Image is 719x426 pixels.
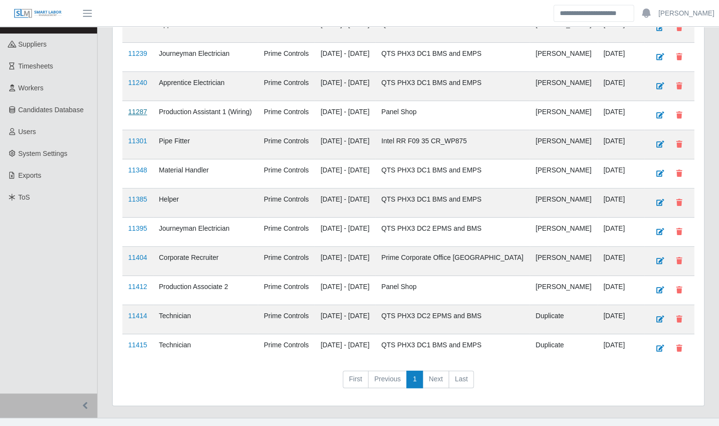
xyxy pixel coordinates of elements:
a: 11415 [128,341,147,349]
a: 11414 [128,312,147,320]
a: 11412 [128,283,147,290]
td: Journeyman Electrician [153,218,258,247]
span: Timesheets [18,62,53,70]
td: Helper [153,188,258,218]
td: Prime Controls [258,218,315,247]
td: QTS PHX3 DC2 EPMS and BMS [375,305,530,334]
td: Prime Controls [258,130,315,159]
a: 11301 [128,137,147,145]
td: Prime Controls [258,101,315,130]
td: Duplicate [530,305,598,334]
td: [DATE] - [DATE] [315,247,375,276]
td: [DATE] [598,130,644,159]
td: [DATE] - [DATE] [315,130,375,159]
td: Prime Corporate Office [GEOGRAPHIC_DATA] [375,247,530,276]
span: System Settings [18,150,67,157]
td: [DATE] [598,334,644,363]
td: Intel RR F09 35 CR_WP875 [375,130,530,159]
a: 11404 [128,254,147,261]
td: [DATE] [598,218,644,247]
a: 1 [406,371,423,388]
td: [DATE] - [DATE] [315,305,375,334]
nav: pagination [122,371,694,396]
td: Apprentice Electrician [153,13,258,43]
td: QTS PHX3 DC1 BMS and EMPS [375,13,530,43]
a: 11385 [128,195,147,203]
td: [PERSON_NAME] [530,13,598,43]
span: Candidates Database [18,106,84,114]
td: [DATE] [598,305,644,334]
td: [PERSON_NAME] [530,276,598,305]
td: Apprentice Electrician [153,72,258,101]
td: Pipe Fitter [153,130,258,159]
td: Production Assistant 1 (Wiring) [153,101,258,130]
td: [PERSON_NAME] [530,101,598,130]
td: [DATE] - [DATE] [315,334,375,363]
td: Prime Controls [258,13,315,43]
span: Exports [18,171,41,179]
td: [DATE] [598,188,644,218]
td: [DATE] [598,159,644,188]
td: [DATE] - [DATE] [315,13,375,43]
td: Prime Controls [258,159,315,188]
td: [DATE] [598,72,644,101]
td: [DATE] - [DATE] [315,188,375,218]
td: Corporate Recruiter [153,247,258,276]
a: 11239 [128,50,147,57]
td: [PERSON_NAME] [530,159,598,188]
td: QTS PHX3 DC1 BMS and EMPS [375,334,530,363]
td: QTS PHX3 DC1 BMS and EMPS [375,72,530,101]
td: [DATE] - [DATE] [315,159,375,188]
img: SLM Logo [14,8,62,19]
td: [DATE] [598,43,644,72]
td: [DATE] [598,101,644,130]
td: QTS PHX3 DC2 EPMS and BMS [375,218,530,247]
a: 11287 [128,108,147,116]
a: 11395 [128,224,147,232]
td: Prime Controls [258,305,315,334]
td: [DATE] [598,276,644,305]
td: [DATE] [598,247,644,276]
span: Users [18,128,36,136]
a: 11348 [128,166,147,174]
td: Duplicate [530,334,598,363]
td: [PERSON_NAME] [530,188,598,218]
td: Prime Controls [258,72,315,101]
td: Panel Shop [375,101,530,130]
a: [PERSON_NAME] [658,8,714,18]
a: 11240 [128,79,147,86]
td: Prime Controls [258,276,315,305]
span: ToS [18,193,30,201]
td: Technician [153,334,258,363]
td: QTS PHX3 DC1 BMS and EMPS [375,188,530,218]
span: Suppliers [18,40,47,48]
td: Panel Shop [375,276,530,305]
td: Journeyman Electrician [153,43,258,72]
td: [PERSON_NAME] [530,72,598,101]
td: Technician [153,305,258,334]
td: QTS PHX3 DC1 BMS and EMPS [375,43,530,72]
td: Prime Controls [258,43,315,72]
td: [PERSON_NAME] [530,218,598,247]
td: QTS PHX3 DC1 BMS and EMPS [375,159,530,188]
td: [DATE] - [DATE] [315,43,375,72]
span: Workers [18,84,44,92]
td: Prime Controls [258,188,315,218]
td: Prime Controls [258,334,315,363]
td: [DATE] - [DATE] [315,101,375,130]
td: [DATE] - [DATE] [315,276,375,305]
td: [PERSON_NAME] [530,130,598,159]
td: [PERSON_NAME] [530,43,598,72]
td: [DATE] - [DATE] [315,72,375,101]
td: Material Handler [153,159,258,188]
td: [DATE] [598,13,644,43]
td: [DATE] - [DATE] [315,218,375,247]
td: Prime Controls [258,247,315,276]
td: Production Associate 2 [153,276,258,305]
input: Search [553,5,634,22]
td: [PERSON_NAME] [530,247,598,276]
